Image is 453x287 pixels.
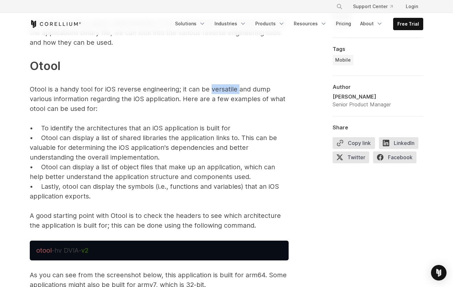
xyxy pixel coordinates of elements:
[36,246,52,254] span: otool
[348,1,398,12] a: Support Center
[290,18,331,30] a: Resources
[171,18,209,30] a: Solutions
[333,55,353,65] a: Mobile
[171,18,423,30] div: Navigation Menu
[328,1,423,12] div: Navigation Menu
[332,18,355,30] a: Pricing
[333,151,369,163] span: Twitter
[431,265,447,281] div: Open Intercom Messenger
[373,151,416,163] span: Facebook
[335,57,351,63] span: Mobile
[356,18,387,30] a: About
[393,18,423,30] a: Free Trial
[334,1,345,12] button: Search
[30,18,289,230] p: Now that we have a good understanding of the IOS file structure and how to access the application...
[333,151,373,166] a: Twitter
[379,137,422,151] a: LinkedIn
[251,18,289,30] a: Products
[211,18,250,30] a: Industries
[52,246,81,254] span: -hv DVIA-
[379,137,418,149] span: LinkedIn
[333,124,423,131] div: Share
[333,84,423,90] div: Author
[30,59,61,73] span: Otool
[333,101,391,108] div: Senior Product Manager
[401,1,423,12] a: Login
[373,151,420,166] a: Facebook
[81,246,88,254] span: v2
[30,20,81,28] a: Corellium Home
[333,46,423,52] div: Tags
[333,137,375,149] button: Copy link
[333,93,391,101] div: [PERSON_NAME]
